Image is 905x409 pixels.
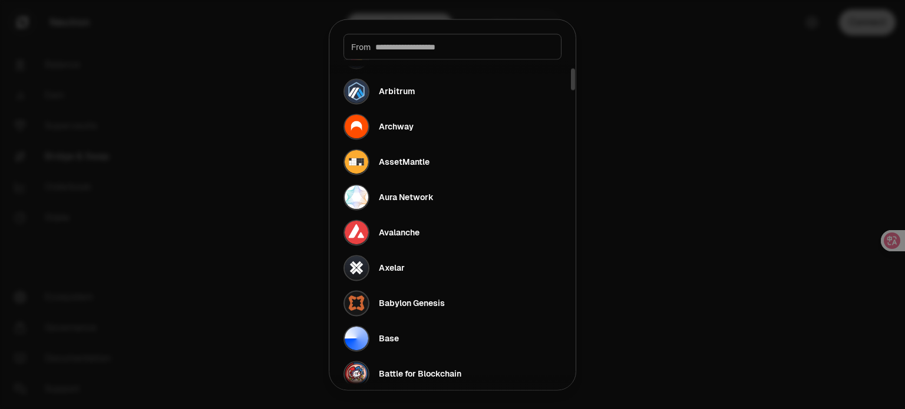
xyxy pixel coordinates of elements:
div: Axelar [379,262,405,274]
div: AssetMantle [379,156,430,168]
img: Avalanche Logo [345,221,368,244]
div: Arbitrum [379,85,415,97]
button: Babylon Genesis LogoBabylon Genesis [336,285,569,321]
img: Battle for Blockchain Logo [345,362,368,385]
button: Aura Network LogoAura Network [336,179,569,215]
button: Arbitrum LogoArbitrum [336,74,569,109]
img: Archway Logo [345,115,368,138]
div: Base [379,332,399,344]
button: AssetMantle LogoAssetMantle [336,144,569,179]
button: Archway LogoArchway [336,109,569,144]
img: Babylon Genesis Logo [345,291,368,315]
img: Base Logo [345,327,368,350]
div: Babylon Genesis [379,297,445,309]
div: Archway [379,121,414,132]
img: Aura Network Logo [345,185,368,209]
button: Battle for Blockchain LogoBattle for Blockchain [336,356,569,391]
img: AssetMantle Logo [345,150,368,174]
button: Axelar LogoAxelar [336,250,569,285]
div: Aura Network [379,191,434,203]
button: Base LogoBase [336,321,569,356]
img: Axelar Logo [345,256,368,280]
button: Avalanche LogoAvalanche [336,215,569,250]
div: Avalanche [379,227,420,238]
img: Arbitrum Logo [345,79,368,103]
span: From [351,41,371,52]
div: Battle for Blockchain [379,368,461,380]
